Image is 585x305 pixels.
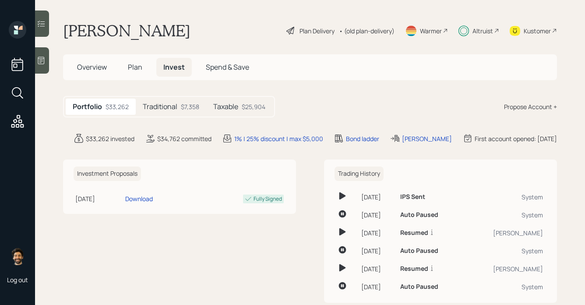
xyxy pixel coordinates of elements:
h6: Investment Proposals [74,167,141,181]
div: [DATE] [361,282,393,291]
span: Overview [77,62,107,72]
div: $7,358 [181,102,199,111]
div: $25,904 [242,102,265,111]
span: Plan [128,62,142,72]
div: [PERSON_NAME] [466,264,543,273]
div: Bond ladder [346,134,379,143]
div: Kustomer [524,26,551,35]
h6: Resumed [400,265,428,273]
div: Propose Account + [504,102,557,111]
div: Download [125,194,153,203]
h1: [PERSON_NAME] [63,21,190,40]
div: [PERSON_NAME] [402,134,452,143]
div: $34,762 committed [157,134,211,143]
div: Warmer [420,26,442,35]
div: $33,262 [106,102,129,111]
div: $33,262 invested [86,134,134,143]
h6: Auto Paused [400,211,438,219]
div: System [466,210,543,220]
div: System [466,246,543,255]
h6: IPS Sent [400,193,425,201]
div: • (old plan-delivery) [339,26,395,35]
div: Fully Signed [254,195,282,203]
div: [DATE] [361,264,393,273]
div: Plan Delivery [300,26,335,35]
div: [DATE] [361,210,393,220]
span: Spend & Save [206,62,249,72]
h5: Taxable [213,103,238,111]
h5: Portfolio [73,103,102,111]
h6: Auto Paused [400,247,438,255]
div: [DATE] [361,192,393,202]
h6: Resumed [400,229,428,237]
div: [DATE] [361,246,393,255]
h6: Auto Paused [400,283,438,291]
h6: Trading History [335,167,384,181]
div: System [466,192,543,202]
h5: Traditional [143,103,177,111]
div: System [466,282,543,291]
div: [DATE] [75,194,122,203]
span: Invest [163,62,185,72]
div: 1% | 25% discount | max $5,000 [234,134,323,143]
div: [DATE] [361,228,393,238]
div: First account opened: [DATE] [475,134,557,143]
img: eric-schwartz-headshot.png [9,248,26,265]
div: [PERSON_NAME] [466,228,543,238]
div: Altruist [472,26,493,35]
div: Log out [7,276,28,284]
